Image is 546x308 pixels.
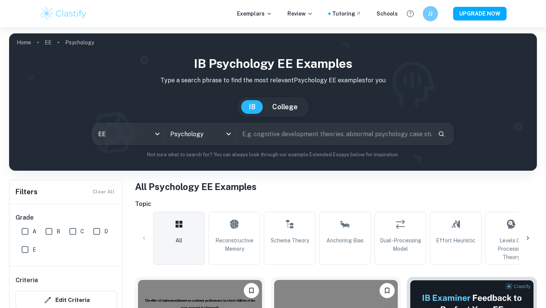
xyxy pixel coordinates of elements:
button: UPGRADE NOW [453,7,507,20]
button: Open [223,129,234,139]
button: JJ [423,6,438,21]
button: College [265,100,305,114]
h6: Topic [135,200,537,209]
span: Levels of Processing Theory [489,236,533,261]
h6: Grade [16,213,117,222]
p: Exemplars [237,9,272,18]
h6: JJ [426,9,435,18]
p: Review [287,9,313,18]
span: B [56,227,60,236]
a: EE [45,37,52,48]
span: All [176,236,182,245]
button: Help and Feedback [404,7,417,20]
img: profile cover [9,33,537,171]
p: Psychology [65,38,94,47]
p: Type a search phrase to find the most relevant Psychology EE examples for you [15,76,531,85]
button: Search [435,127,448,140]
button: Bookmark [244,283,259,298]
span: E [33,245,36,254]
button: Bookmark [380,283,395,298]
span: D [104,227,108,236]
h1: All Psychology EE Examples [135,180,537,193]
span: Schema Theory [271,236,309,245]
div: EE [93,123,165,145]
p: Not sure what to search for? You can always look through our example Extended Essays below for in... [15,151,531,159]
input: E.g. cognitive development theories, abnormal psychology case studies, social psychology experime... [237,123,432,145]
a: Home [17,37,31,48]
span: Dual-Processing Model [378,236,423,253]
span: Reconstructive Memory [212,236,257,253]
h6: Criteria [16,276,38,285]
span: Anchoring Bias [326,236,364,245]
button: IB [241,100,263,114]
h6: Filters [16,187,38,197]
span: A [33,227,36,236]
span: Effort Heuristic [436,236,475,245]
span: C [80,227,84,236]
img: Clastify logo [39,6,88,21]
a: Tutoring [332,9,361,18]
h1: IB Psychology EE examples [15,55,531,73]
a: Schools [377,9,398,18]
